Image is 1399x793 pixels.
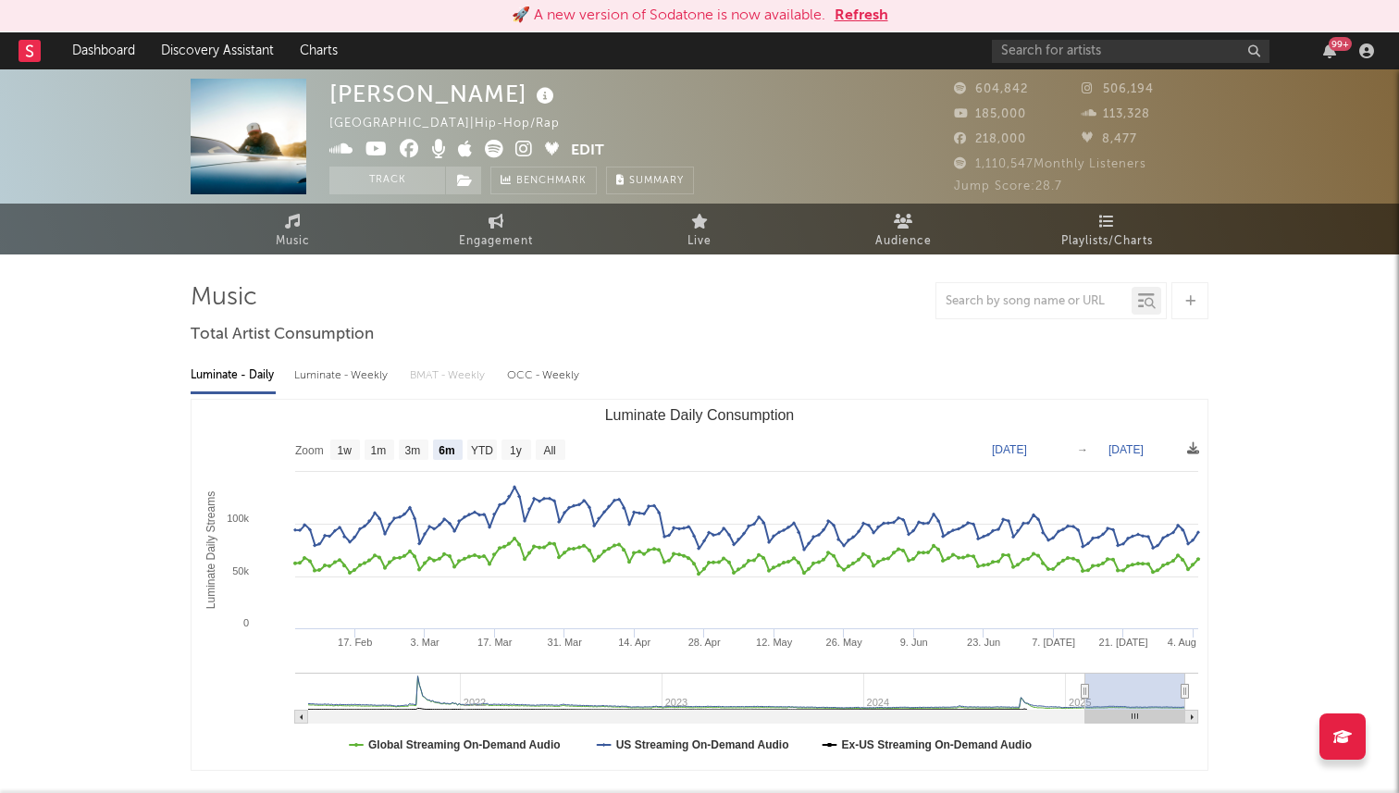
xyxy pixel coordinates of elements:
[191,324,374,346] span: Total Artist Consumption
[329,113,581,135] div: [GEOGRAPHIC_DATA] | Hip-Hop/Rap
[1323,43,1336,58] button: 99+
[471,444,493,457] text: YTD
[394,204,598,254] a: Engagement
[605,407,795,423] text: Luminate Daily Consumption
[1082,133,1137,145] span: 8,477
[338,444,353,457] text: 1w
[1329,37,1352,51] div: 99 +
[992,443,1027,456] text: [DATE]
[826,637,863,648] text: 26. May
[371,444,387,457] text: 1m
[294,360,391,391] div: Luminate - Weekly
[405,444,421,457] text: 3m
[606,167,694,194] button: Summary
[191,204,394,254] a: Music
[954,180,1062,192] span: Jump Score: 28.7
[329,167,445,194] button: Track
[59,32,148,69] a: Dashboard
[688,637,721,648] text: 28. Apr
[148,32,287,69] a: Discovery Assistant
[512,5,825,27] div: 🚀 A new version of Sodatone is now available.
[1082,108,1150,120] span: 113,328
[954,108,1026,120] span: 185,000
[287,32,351,69] a: Charts
[618,637,650,648] text: 14. Apr
[900,637,928,648] text: 9. Jun
[835,5,888,27] button: Refresh
[459,230,533,253] span: Engagement
[191,360,276,391] div: Luminate - Daily
[992,40,1269,63] input: Search for artists
[954,133,1026,145] span: 218,000
[967,637,1000,648] text: 23. Jun
[571,140,604,163] button: Edit
[507,360,581,391] div: OCC - Weekly
[295,444,324,457] text: Zoom
[842,738,1033,751] text: Ex-US Streaming On-Demand Audio
[490,167,597,194] a: Benchmark
[629,176,684,186] span: Summary
[543,444,555,457] text: All
[756,637,793,648] text: 12. May
[1032,637,1075,648] text: 7. [DATE]
[329,79,559,109] div: [PERSON_NAME]
[510,444,522,457] text: 1y
[954,83,1028,95] span: 604,842
[616,738,789,751] text: US Streaming On-Demand Audio
[598,204,801,254] a: Live
[232,565,249,576] text: 50k
[687,230,712,253] span: Live
[875,230,932,253] span: Audience
[411,637,440,648] text: 3. Mar
[243,617,249,628] text: 0
[204,491,217,609] text: Luminate Daily Streams
[1005,204,1208,254] a: Playlists/Charts
[1108,443,1144,456] text: [DATE]
[1061,230,1153,253] span: Playlists/Charts
[1168,637,1196,648] text: 4. Aug
[954,158,1146,170] span: 1,110,547 Monthly Listeners
[439,444,454,457] text: 6m
[1077,443,1088,456] text: →
[276,230,310,253] span: Music
[1099,637,1148,648] text: 21. [DATE]
[936,294,1132,309] input: Search by song name or URL
[227,513,249,524] text: 100k
[477,637,513,648] text: 17. Mar
[192,400,1207,770] svg: Luminate Daily Consumption
[548,637,583,648] text: 31. Mar
[801,204,1005,254] a: Audience
[368,738,561,751] text: Global Streaming On-Demand Audio
[516,170,587,192] span: Benchmark
[338,637,372,648] text: 17. Feb
[1082,83,1154,95] span: 506,194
